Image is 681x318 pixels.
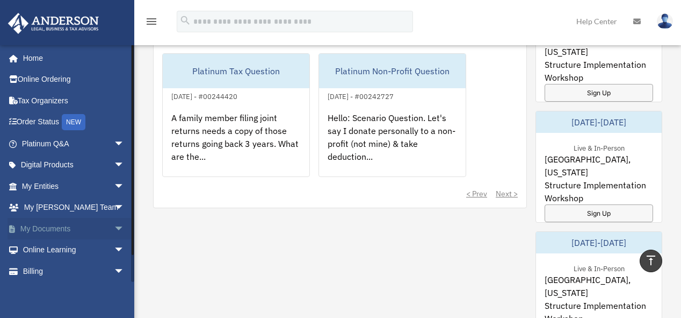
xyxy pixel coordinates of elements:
[114,154,135,176] span: arrow_drop_down
[163,103,309,187] div: A family member filing joint returns needs a copy of those returns going back 3 years. What are t...
[163,54,309,88] div: Platinum Tax Question
[8,260,141,282] a: Billingarrow_drop_down
[8,47,135,69] a: Home
[644,254,657,267] i: vertical_align_top
[8,154,141,176] a: Digital Productsarrow_drop_down
[536,111,662,133] div: [DATE]-[DATE]
[318,53,466,177] a: Platinum Non-Profit Question[DATE] - #00242727Hello: Scenario Question. Let's say I donate person...
[114,218,135,240] span: arrow_drop_down
[545,204,653,222] a: Sign Up
[114,197,135,219] span: arrow_drop_down
[162,53,310,177] a: Platinum Tax Question[DATE] - #00244420A family member filing joint returns needs a copy of those...
[145,19,158,28] a: menu
[62,114,85,130] div: NEW
[545,153,653,179] span: [GEOGRAPHIC_DATA], [US_STATE]
[163,90,246,101] div: [DATE] - #00244420
[536,232,662,253] div: [DATE]-[DATE]
[565,262,633,273] div: Live & In-Person
[179,15,191,26] i: search
[545,32,653,58] span: [GEOGRAPHIC_DATA], [US_STATE]
[8,218,141,239] a: My Documentsarrow_drop_down
[8,175,141,197] a: My Entitiesarrow_drop_down
[545,273,653,299] span: [GEOGRAPHIC_DATA], [US_STATE]
[545,179,653,204] span: Structure Implementation Workshop
[657,13,673,29] img: User Pic
[545,84,653,102] a: Sign Up
[8,90,141,111] a: Tax Organizers
[565,142,633,153] div: Live & In-Person
[319,90,402,101] div: [DATE] - #00242727
[8,69,141,90] a: Online Ordering
[8,239,141,261] a: Online Learningarrow_drop_down
[8,111,141,133] a: Order StatusNEW
[5,13,102,34] img: Anderson Advisors Platinum Portal
[8,133,141,154] a: Platinum Q&Aarrow_drop_down
[545,58,653,84] span: Structure Implementation Workshop
[114,260,135,282] span: arrow_drop_down
[8,282,141,303] a: Events Calendar
[319,103,466,187] div: Hello: Scenario Question. Let's say I donate personally to a non-profit (not mine) & take deducti...
[145,15,158,28] i: menu
[114,133,135,155] span: arrow_drop_down
[114,175,135,197] span: arrow_drop_down
[319,54,466,88] div: Platinum Non-Profit Question
[640,250,662,272] a: vertical_align_top
[114,239,135,262] span: arrow_drop_down
[8,197,141,218] a: My [PERSON_NAME] Teamarrow_drop_down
